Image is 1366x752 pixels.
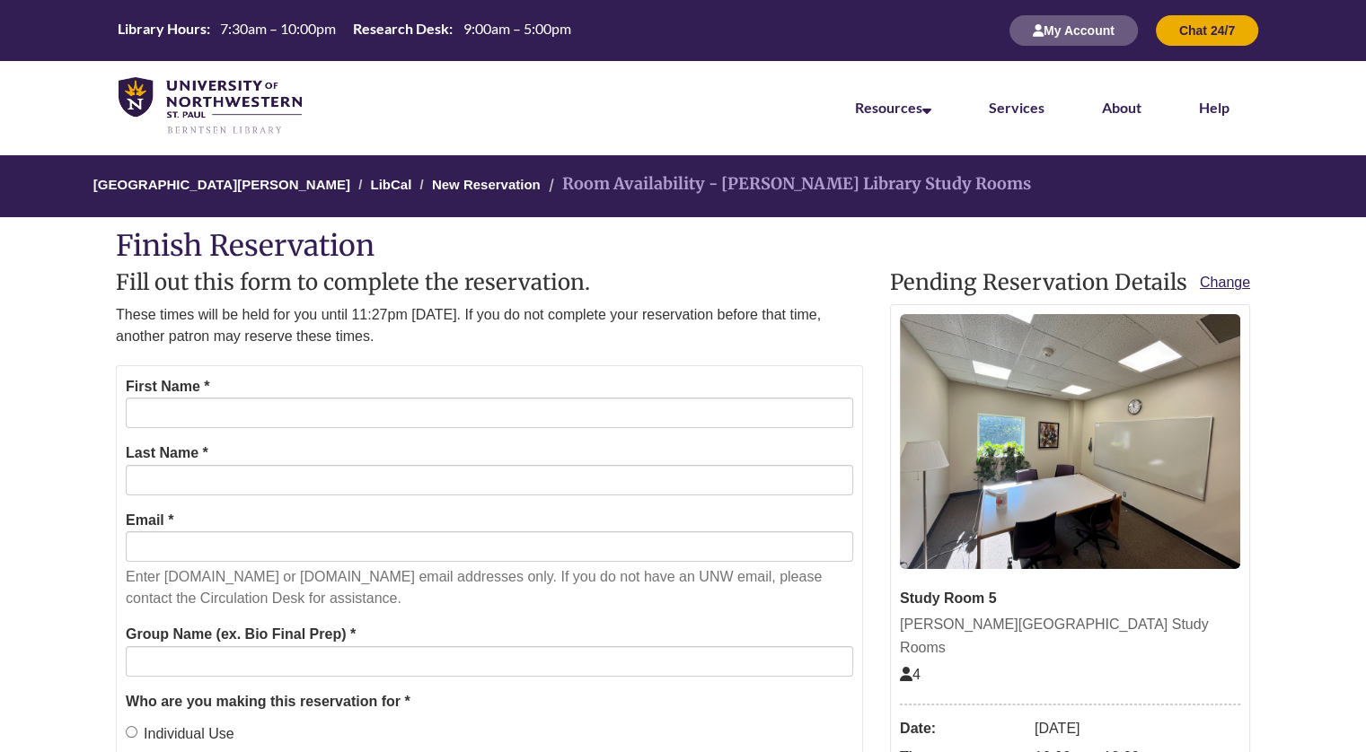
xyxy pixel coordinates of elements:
[900,587,1240,610] div: Study Room 5
[1035,714,1240,743] dd: [DATE]
[116,271,863,294] h2: Fill out this form to complete the reservation.
[1102,99,1141,116] a: About
[1156,22,1258,38] a: Chat 24/7
[126,726,137,738] input: Individual Use
[116,155,1250,217] nav: Breadcrumb
[900,714,1026,743] dt: Date:
[126,375,209,398] label: First Name *
[855,99,931,116] a: Resources
[432,177,541,192] a: New Reservation
[126,722,234,746] label: Individual Use
[463,20,571,37] span: 9:00am – 5:00pm
[900,613,1240,659] div: [PERSON_NAME][GEOGRAPHIC_DATA] Study Rooms
[989,99,1044,116] a: Services
[220,20,336,37] span: 7:30am – 10:00pm
[126,690,853,713] legend: Who are you making this reservation for *
[93,177,350,192] a: [GEOGRAPHIC_DATA][PERSON_NAME]
[370,177,411,192] a: LibCal
[1199,99,1229,116] a: Help
[1009,15,1138,46] button: My Account
[346,19,455,39] th: Research Desk:
[126,509,173,532] label: Email *
[119,77,302,136] img: UNWSP Library Logo
[544,171,1031,197] li: Room Availability - [PERSON_NAME] Library Study Rooms
[1156,15,1258,46] button: Chat 24/7
[126,442,208,465] label: Last Name *
[110,19,213,39] th: Library Hours:
[900,667,921,682] span: The capacity of this space
[900,314,1240,569] img: Study Room 5
[110,19,577,40] table: Hours Today
[126,566,853,609] p: Enter [DOMAIN_NAME] or [DOMAIN_NAME] email addresses only. If you do not have an UNW email, pleas...
[1200,271,1250,294] a: Change
[890,271,1250,294] h2: Pending Reservation Details
[116,231,1250,262] h1: Finish Reservation
[126,623,356,646] label: Group Name (ex. Bio Final Prep) *
[110,19,577,42] a: Hours Today
[1009,22,1138,38] a: My Account
[116,304,863,347] p: These times will be held for you until 11:27pm [DATE]. If you do not complete your reservation be...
